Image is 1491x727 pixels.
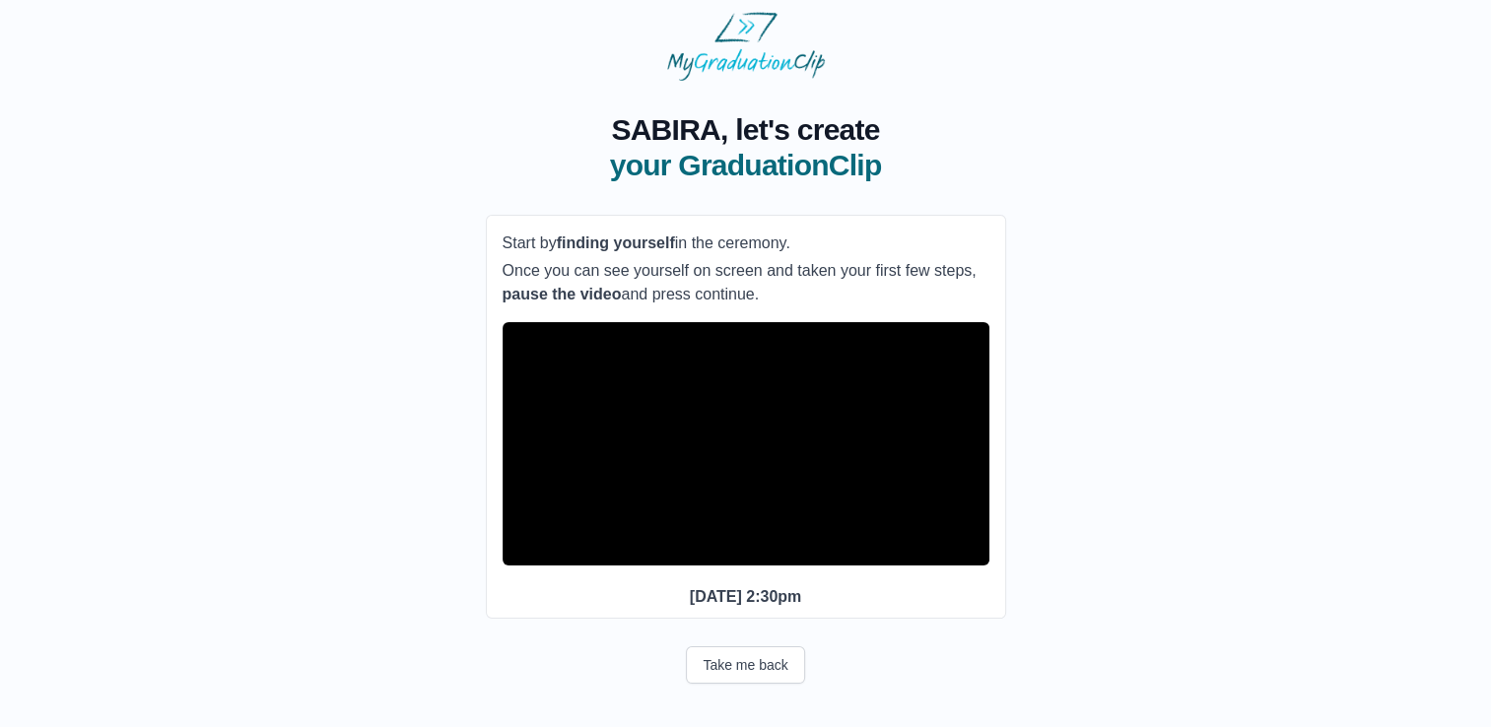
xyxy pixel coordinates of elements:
[503,322,989,565] div: Video Player
[557,234,675,251] b: finding yourself
[503,585,989,609] p: [DATE] 2:30pm
[667,12,825,81] img: MyGraduationClip
[503,259,989,306] p: Once you can see yourself on screen and taken your first few steps, and press continue.
[686,646,804,684] button: Take me back
[610,112,882,148] span: SABIRA, let's create
[610,148,882,183] span: your GraduationClip
[503,231,989,255] p: Start by in the ceremony.
[503,286,622,302] b: pause the video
